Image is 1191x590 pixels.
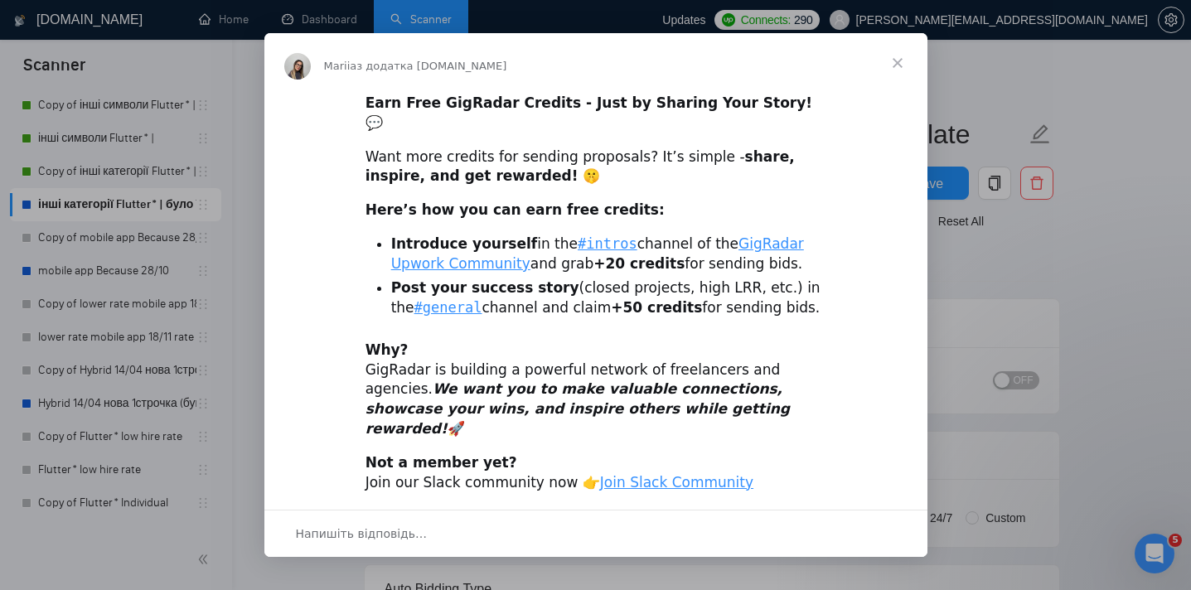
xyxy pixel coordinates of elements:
b: +50 credits [611,299,702,316]
div: GigRadar is building a powerful network of freelancers and agencies. 🚀 [366,341,826,439]
a: Join Slack Community [600,474,753,491]
span: Напишіть відповідь… [296,523,428,544]
b: Introduce yourself [391,235,538,252]
b: Here’s how you can earn free credits: [366,201,665,218]
div: Join our Slack community now 👉 [366,453,826,493]
b: Earn Free GigRadar Credits - Just by Sharing Your Story! [366,94,812,111]
a: #intros [578,235,637,252]
a: #general [414,299,482,316]
span: Mariia [324,60,357,72]
div: 💬 [366,94,826,133]
span: з додатка [DOMAIN_NAME] [356,60,506,72]
img: Profile image for Mariia [284,53,311,80]
b: +20 credits [593,255,685,272]
b: Not a member yet? [366,454,517,471]
a: GigRadar Upwork Community [391,235,804,272]
li: in the channel of the and grab for sending bids. [391,235,826,274]
div: Want more credits for sending proposals? It’s simple - [366,147,826,187]
span: Закрити [868,33,927,93]
li: (closed projects, high LRR, etc.) in the channel and claim for sending bids. [391,278,826,318]
div: Відкрити бесіду й відповісти [264,510,927,557]
b: Post your success story [391,279,579,296]
b: Why? [366,341,409,358]
i: We want you to make valuable connections, showcase your wins, and inspire others while getting re... [366,380,790,437]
